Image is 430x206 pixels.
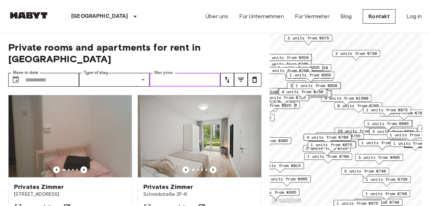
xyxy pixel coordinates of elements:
[282,89,323,95] span: 4 units from €730
[369,128,417,139] div: Map marker
[210,166,217,173] button: Previous image
[275,64,323,75] div: Map marker
[250,102,291,108] span: 1 units from €825
[264,54,312,65] div: Map marker
[230,115,271,121] span: 2 units from €655
[358,139,406,150] div: Map marker
[248,73,261,87] button: tune
[267,67,309,74] span: 1 units from €760
[8,41,261,65] span: Private rooms and apartments for rent in [GEOGRAPHIC_DATA]
[138,95,261,177] img: Marketing picture of unit DE-01-260-004-01
[253,102,297,108] span: 1 units from €1200
[220,73,234,87] button: tune
[324,95,368,101] span: 4 units from €1600
[321,95,372,105] div: Map marker
[303,134,351,144] div: Map marker
[264,67,312,78] div: Map marker
[263,176,311,186] div: Map marker
[9,73,23,87] button: Choose date
[251,189,299,199] div: Map marker
[13,70,38,76] label: Move-in date
[365,191,407,197] span: 1 units from €760
[71,12,128,21] p: [GEOGRAPHIC_DATA]
[287,82,335,93] div: Map marker
[250,102,300,112] div: Map marker
[154,70,173,76] label: Max price
[311,142,352,148] span: 1 units from €675
[316,132,364,143] div: Map marker
[259,163,301,169] span: 1 units from €815
[278,89,328,99] div: Map marker
[143,191,256,198] span: Schmidstraße 2F-K
[295,12,329,21] a: Für Vermieter
[206,12,228,21] a: Über uns
[366,176,407,182] span: 1 units from €750
[272,196,302,204] a: Mapbox logo
[14,183,64,191] span: Privates Zimmer
[284,35,332,45] div: Map marker
[247,102,295,113] div: Map marker
[53,166,60,173] button: Previous image
[256,162,304,173] div: Map marker
[363,9,395,24] a: Kontakt
[340,12,352,21] a: Blog
[363,176,411,186] div: Map marker
[246,138,288,144] span: 1 units from €905
[335,50,377,56] span: 2 units from €730
[278,88,326,99] div: Map marker
[344,168,386,174] span: 3 units from €740
[362,190,410,201] div: Map marker
[282,90,332,101] div: Map marker
[338,128,382,134] span: 29 units from €720
[361,140,403,146] span: 1 units from €685
[306,145,348,152] span: 2 units from €725
[406,12,422,21] a: Log in
[307,134,348,140] span: 4 units from €780
[372,128,414,134] span: 3 units from €635
[267,54,309,61] span: 1 units from €620
[366,107,408,113] span: 1 units from €875
[234,73,248,87] button: tune
[337,103,379,109] span: 8 units from €705
[363,106,411,117] div: Map marker
[332,50,380,61] div: Map marker
[319,133,361,139] span: 3 units from €755
[290,82,332,89] span: 2 units from €730
[341,168,389,178] div: Map marker
[266,61,308,67] span: 1 units from €705
[304,153,352,164] div: Map marker
[143,183,193,191] span: Privates Zimmer
[355,154,403,165] div: Map marker
[307,153,349,159] span: 1 units from €780
[263,61,311,71] div: Map marker
[278,89,328,100] div: Map marker
[251,93,293,100] span: 1 units from €895
[286,72,334,82] div: Map marker
[308,141,355,152] div: Map marker
[255,189,296,195] span: 1 units from €665
[259,94,309,105] div: Map marker
[367,120,409,127] span: 1 units from €805
[9,95,132,177] img: Marketing picture of unit DE-01-029-01M
[266,176,308,182] span: 1 units from €665
[289,72,331,78] span: 1 units from €655
[80,166,87,173] button: Previous image
[285,74,333,85] div: Map marker
[239,12,284,21] a: Für Unternehmen
[357,199,399,205] span: 1 units from €790
[287,35,329,41] span: 3 units from €675
[182,166,189,173] button: Previous image
[364,120,412,131] div: Map marker
[8,12,49,19] img: Habyt
[248,93,296,104] div: Map marker
[84,70,108,76] label: Type of stay
[334,102,382,113] div: Map marker
[335,128,385,138] div: Map marker
[292,82,340,93] div: Map marker
[358,154,400,160] span: 3 units from €695
[303,145,351,156] div: Map marker
[296,82,337,89] span: 1 units from €850
[278,64,320,70] span: 1 units from €635
[286,65,328,71] span: 1 units from €620
[14,191,126,198] span: [STREET_ADDRESS]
